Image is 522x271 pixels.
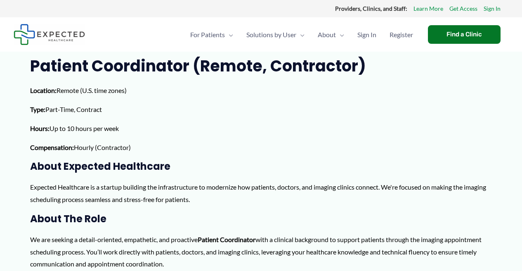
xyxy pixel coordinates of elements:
a: Solutions by UserMenu Toggle [240,20,311,49]
h2: Patient Coordinator (Remote, Contractor) [30,56,492,76]
span: About [318,20,336,49]
strong: Location: [30,86,57,94]
p: We are seeking a detail-oriented, empathetic, and proactive with a clinical background to support... [30,233,492,270]
strong: Patient Coordinator [198,235,255,243]
h3: About the Role [30,212,492,225]
span: Menu Toggle [296,20,305,49]
p: Up to 10 hours per week [30,122,492,135]
a: Learn More [413,3,443,14]
nav: Primary Site Navigation [184,20,420,49]
p: Part-Time, Contract [30,103,492,116]
strong: Compensation: [30,143,74,151]
strong: Providers, Clinics, and Staff: [335,5,407,12]
img: Expected Healthcare Logo - side, dark font, small [14,24,85,45]
span: Menu Toggle [336,20,344,49]
span: Sign In [357,20,376,49]
p: Hourly (Contractor) [30,141,492,154]
a: Sign In [484,3,501,14]
a: AboutMenu Toggle [311,20,351,49]
a: Find a Clinic [428,25,501,44]
span: For Patients [190,20,225,49]
strong: Hours: [30,124,50,132]
span: Register [390,20,413,49]
a: Get Access [449,3,477,14]
p: Expected Healthcare is a startup building the infrastructure to modernize how patients, doctors, ... [30,181,492,205]
a: For PatientsMenu Toggle [184,20,240,49]
a: Register [383,20,420,49]
p: Remote (U.S. time zones) [30,84,492,97]
span: Solutions by User [246,20,296,49]
span: Menu Toggle [225,20,233,49]
h3: About Expected Healthcare [30,160,492,173]
strong: Type: [30,105,45,113]
a: Sign In [351,20,383,49]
